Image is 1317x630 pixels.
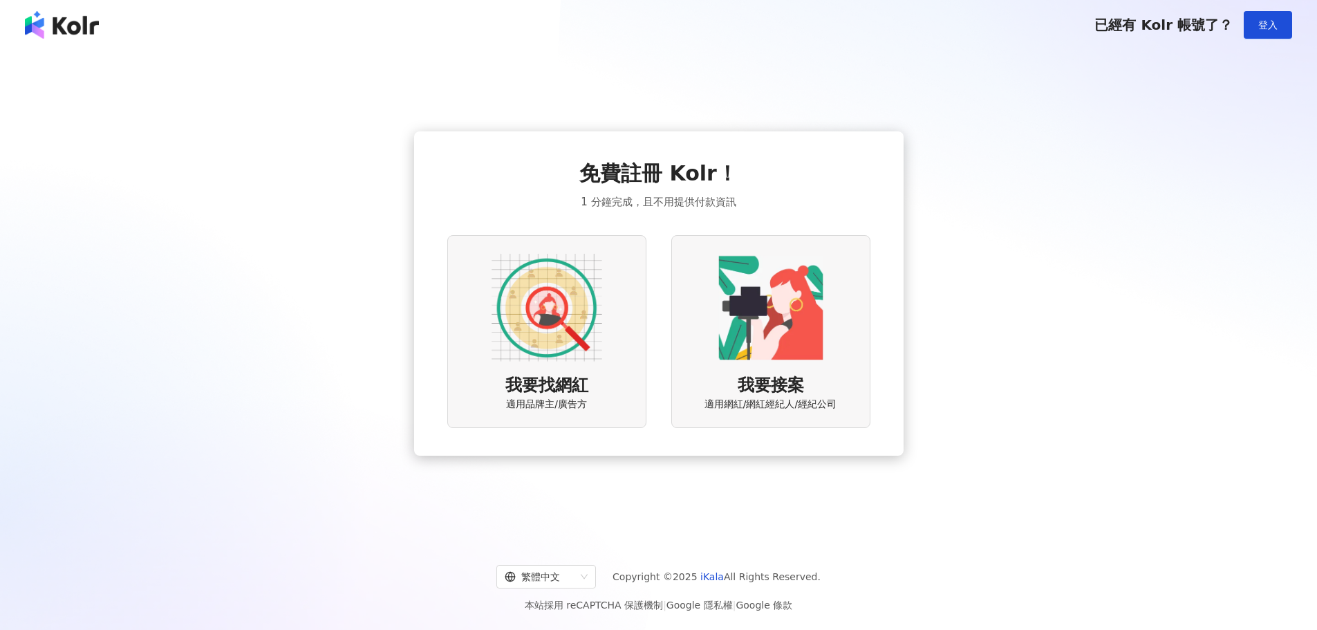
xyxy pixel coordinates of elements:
span: Copyright © 2025 All Rights Reserved. [613,568,821,585]
img: AD identity option [492,252,602,363]
span: 本站採用 reCAPTCHA 保護機制 [525,597,792,613]
img: logo [25,11,99,39]
span: | [663,600,666,611]
span: 適用網紅/網紅經紀人/經紀公司 [704,398,837,411]
a: Google 隱私權 [666,600,733,611]
div: 繁體中文 [505,566,575,588]
span: 已經有 Kolr 帳號了？ [1094,17,1233,33]
span: 免費註冊 Kolr！ [579,159,738,188]
span: 1 分鐘完成，且不用提供付款資訊 [581,194,736,210]
span: | [733,600,736,611]
span: 我要找網紅 [505,374,588,398]
button: 登入 [1244,11,1292,39]
span: 登入 [1258,19,1278,30]
a: Google 條款 [736,600,792,611]
a: iKala [700,571,724,582]
img: KOL identity option [716,252,826,363]
span: 適用品牌主/廣告方 [506,398,587,411]
span: 我要接案 [738,374,804,398]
